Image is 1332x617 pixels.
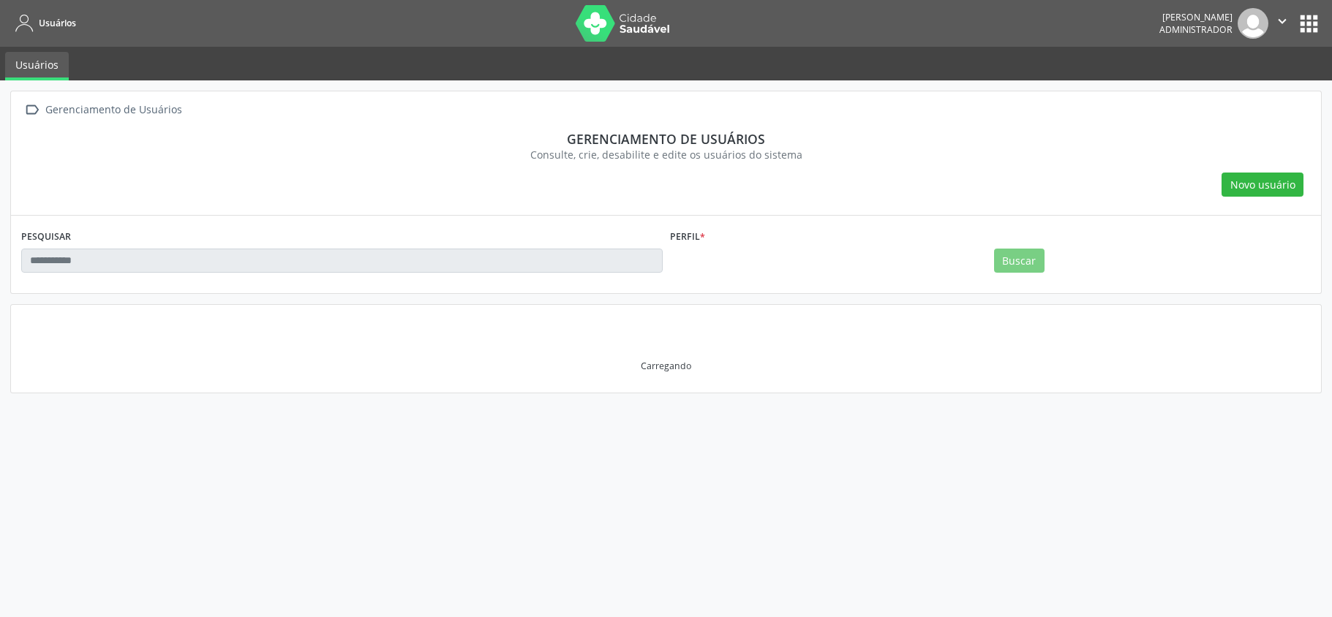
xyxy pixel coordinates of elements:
[994,249,1045,273] button: Buscar
[31,131,1301,147] div: Gerenciamento de usuários
[31,147,1301,162] div: Consulte, crie, desabilite e edite os usuários do sistema
[21,226,71,249] label: PESQUISAR
[1268,8,1296,39] button: 
[1296,11,1322,37] button: apps
[10,11,76,35] a: Usuários
[39,17,76,29] span: Usuários
[21,99,184,121] a:  Gerenciamento de Usuários
[1238,8,1268,39] img: img
[1274,13,1290,29] i: 
[1159,23,1233,36] span: Administrador
[42,99,184,121] div: Gerenciamento de Usuários
[5,52,69,80] a: Usuários
[641,360,691,372] div: Carregando
[21,99,42,121] i: 
[1159,11,1233,23] div: [PERSON_NAME]
[1230,177,1295,192] span: Novo usuário
[670,226,705,249] label: Perfil
[1222,173,1303,197] button: Novo usuário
